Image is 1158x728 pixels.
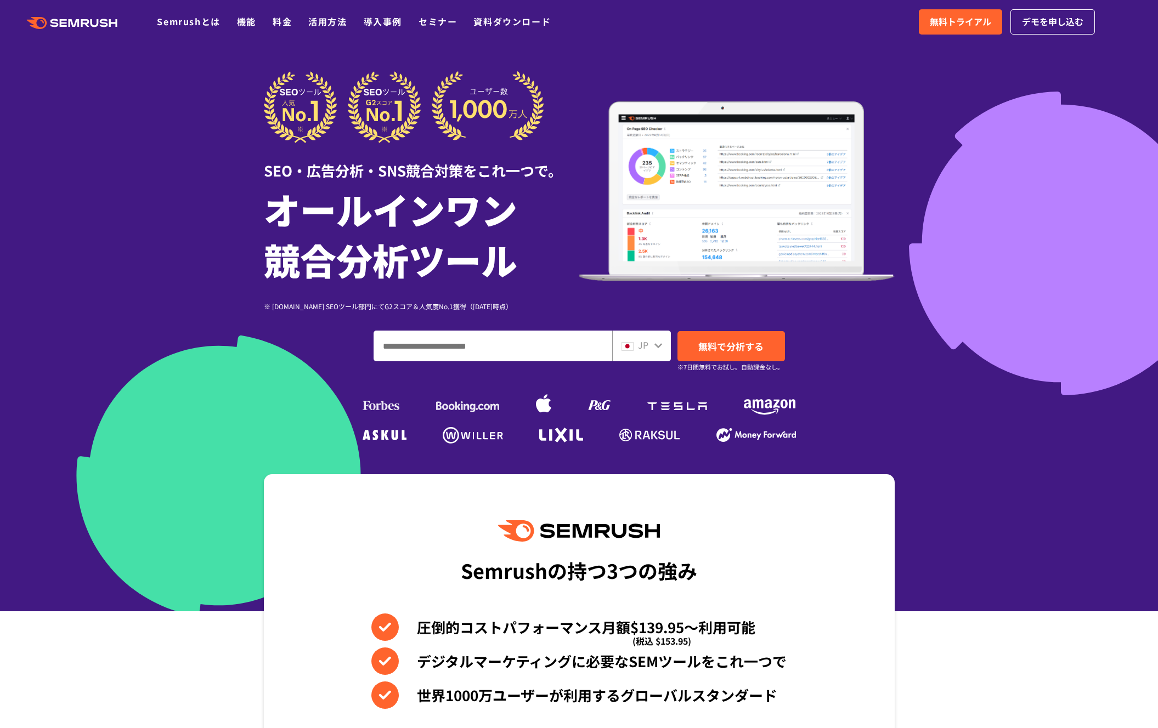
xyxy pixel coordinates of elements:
a: セミナー [419,15,457,28]
div: Semrushの持つ3つの強み [461,550,697,590]
a: 無料で分析する [677,331,785,361]
li: 世界1000万ユーザーが利用するグローバルスタンダード [371,681,787,709]
span: 無料で分析する [698,339,764,353]
span: 無料トライアル [930,15,991,29]
a: 機能 [237,15,256,28]
a: 無料トライアル [919,9,1002,35]
span: (税込 $153.95) [632,627,691,655]
a: Semrushとは [157,15,220,28]
small: ※7日間無料でお試し。自動課金なし。 [677,362,783,372]
div: SEO・広告分析・SNS競合対策をこれ一つで。 [264,143,579,181]
li: デジタルマーケティングに必要なSEMツールをこれ一つで [371,647,787,675]
a: 資料ダウンロード [473,15,551,28]
a: 活用方法 [308,15,347,28]
a: デモを申し込む [1010,9,1095,35]
div: ※ [DOMAIN_NAME] SEOツール部門にてG2スコア＆人気度No.1獲得（[DATE]時点） [264,301,579,311]
a: 導入事例 [364,15,402,28]
span: デモを申し込む [1022,15,1083,29]
li: 圧倒的コストパフォーマンス月額$139.95〜利用可能 [371,613,787,641]
a: 料金 [273,15,292,28]
span: JP [638,338,648,351]
h1: オールインワン 競合分析ツール [264,184,579,285]
input: ドメイン、キーワードまたはURLを入力してください [374,331,612,361]
img: Semrush [498,520,659,542]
